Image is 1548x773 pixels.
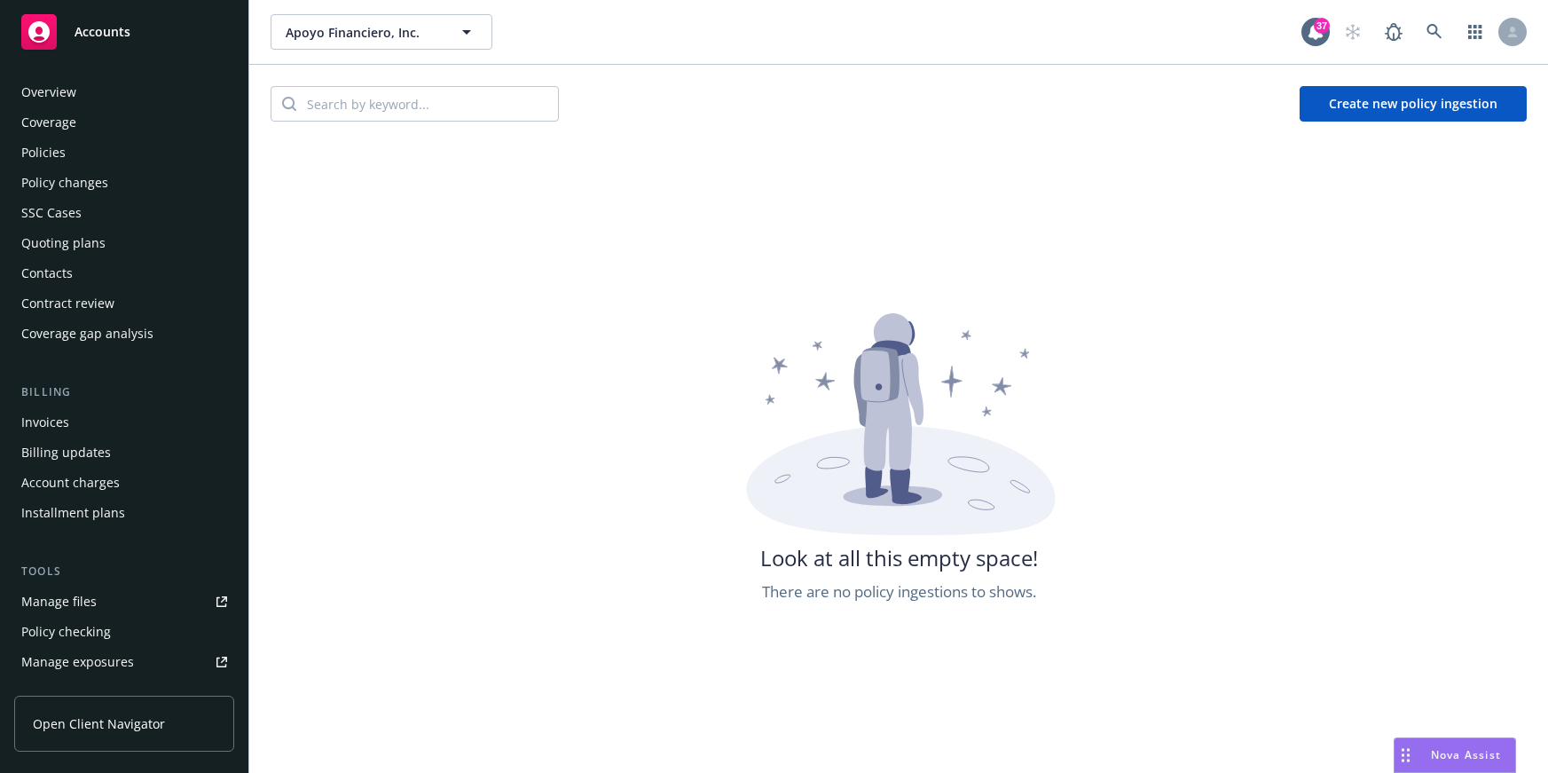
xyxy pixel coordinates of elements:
[21,499,125,527] div: Installment plans
[14,289,234,318] a: Contract review
[14,108,234,137] a: Coverage
[14,319,234,348] a: Coverage gap analysis
[21,78,76,106] div: Overview
[21,438,111,467] div: Billing updates
[75,25,130,39] span: Accounts
[14,648,234,676] a: Manage exposures
[1394,738,1516,773] button: Nova Assist
[762,580,1036,603] span: There are no policy ingestions to shows.
[21,169,108,197] div: Policy changes
[21,108,76,137] div: Coverage
[14,618,234,646] a: Policy checking
[14,588,234,616] a: Manage files
[14,408,234,437] a: Invoices
[21,618,111,646] div: Policy checking
[21,678,138,706] div: Manage certificates
[760,543,1038,573] span: Look at all this empty space!
[14,199,234,227] a: SSC Cases
[14,678,234,706] a: Manage certificates
[1431,747,1501,762] span: Nova Assist
[21,199,82,227] div: SSC Cases
[1417,14,1452,50] a: Search
[1458,14,1493,50] a: Switch app
[21,648,134,676] div: Manage exposures
[14,78,234,106] a: Overview
[14,469,234,497] a: Account charges
[1376,14,1411,50] a: Report a Bug
[21,138,66,167] div: Policies
[33,714,165,733] span: Open Client Navigator
[14,563,234,580] div: Tools
[14,499,234,527] a: Installment plans
[14,383,234,401] div: Billing
[21,588,97,616] div: Manage files
[21,289,114,318] div: Contract review
[1300,86,1527,122] button: Create new policy ingestion
[1314,18,1330,34] div: 37
[21,259,73,288] div: Contacts
[296,87,558,121] input: Search by keyword...
[14,169,234,197] a: Policy changes
[282,97,296,111] svg: Search
[14,138,234,167] a: Policies
[1335,14,1371,50] a: Start snowing
[21,469,120,497] div: Account charges
[271,14,492,50] button: Apoyo Financiero, Inc.
[14,7,234,57] a: Accounts
[286,23,439,42] span: Apoyo Financiero, Inc.
[21,408,69,437] div: Invoices
[14,259,234,288] a: Contacts
[21,229,106,257] div: Quoting plans
[14,438,234,467] a: Billing updates
[21,319,153,348] div: Coverage gap analysis
[14,229,234,257] a: Quoting plans
[1395,738,1417,772] div: Drag to move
